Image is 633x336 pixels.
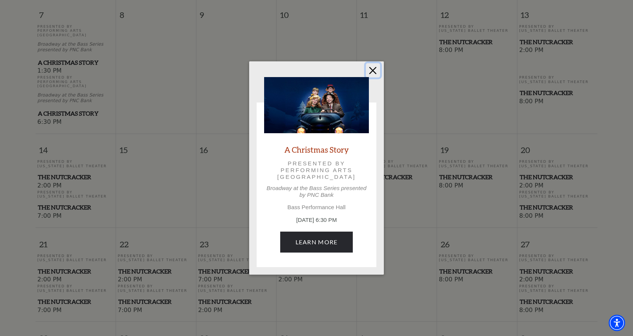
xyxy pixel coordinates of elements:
[609,315,625,331] div: Accessibility Menu
[366,63,380,77] button: Close
[264,216,369,224] p: [DATE] 6:30 PM
[264,77,369,133] img: A Christmas Story
[264,185,369,198] p: Broadway at the Bass Series presented by PNC Bank
[284,144,349,155] a: A Christmas Story
[275,160,358,181] p: Presented by Performing Arts [GEOGRAPHIC_DATA]
[264,204,369,211] p: Bass Performance Hall
[280,232,353,253] a: December 7, 6:30 PM Learn More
